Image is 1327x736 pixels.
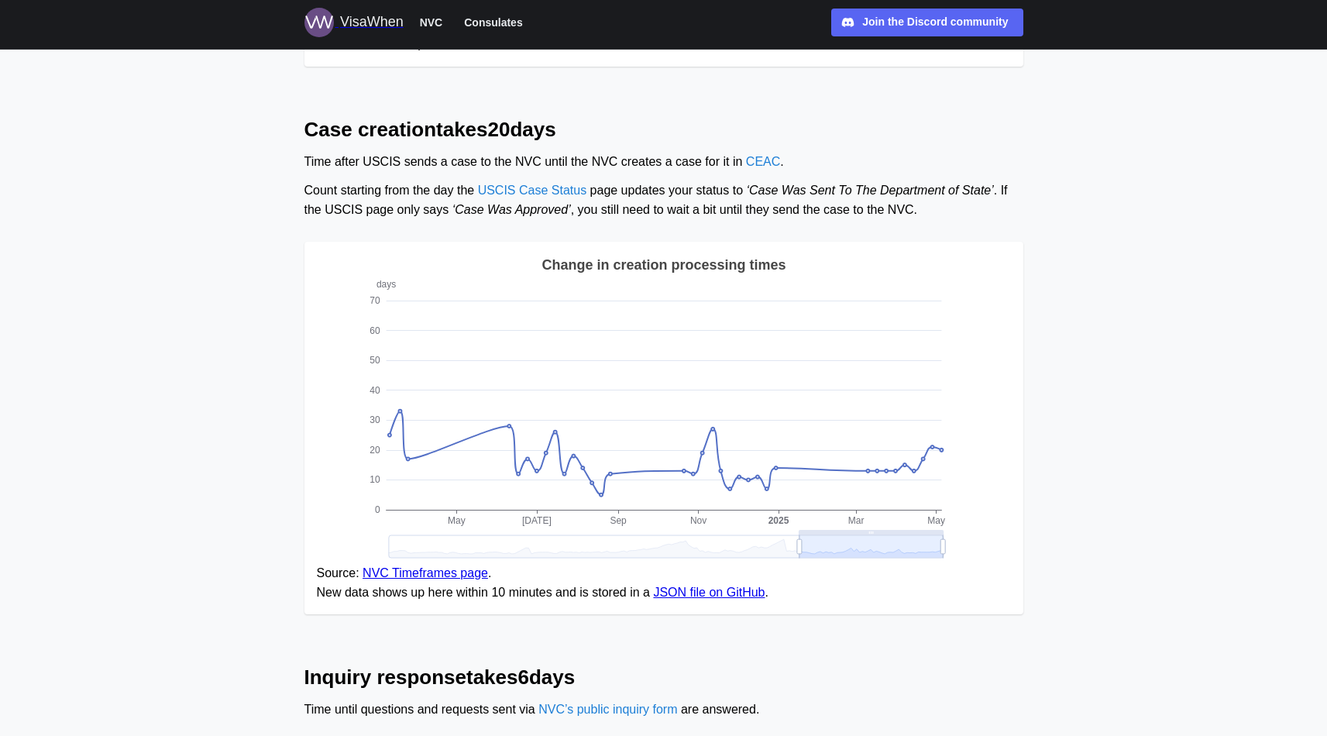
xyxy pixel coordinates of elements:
text: Change in creation processing times [541,257,786,273]
a: USCIS Case Status [478,184,587,197]
a: Join the Discord community [831,9,1023,36]
div: Time until questions and requests sent via are answered. [304,700,1023,720]
h2: Inquiry response takes 6 days [304,664,1023,691]
button: NVC [413,12,450,33]
text: days [376,279,395,290]
text: 10 [370,474,380,485]
text: 2025 [768,515,789,526]
span: NVC [420,13,443,32]
text: 60 [370,325,380,335]
a: Logo for VisaWhen VisaWhen [304,8,404,37]
text: 50 [370,355,380,366]
text: 70 [370,295,380,306]
figcaption: Source: . New data shows up here within 10 minutes and is stored in a . [317,564,1011,603]
h2: Case creation takes 20 days [304,116,1023,143]
text: Mar [847,515,864,526]
a: NVC’s public inquiry form [538,703,677,716]
a: CEAC [746,155,780,168]
text: [DATE] [522,515,552,526]
text: 30 [370,414,380,425]
div: Count starting from the day the page updates your status to . If the USCIS page only says , you s... [304,181,1023,220]
text: 40 [370,384,380,395]
text: 0 [374,504,380,515]
span: ‘Case Was Sent To The Department of State’ [747,184,994,197]
text: May [448,515,466,526]
div: VisaWhen [340,12,404,33]
img: Logo for VisaWhen [304,8,334,37]
text: 20 [370,445,380,456]
span: Consulates [464,13,522,32]
span: ‘Case Was Approved’ [452,203,571,216]
text: Sep [610,515,627,526]
button: Consulates [457,12,529,33]
a: NVC Timeframes page [363,566,488,580]
div: Time after USCIS sends a case to the NVC until the NVC creates a case for it in . [304,153,1023,172]
a: JSON file on GitHub [653,586,765,599]
text: Nov [689,515,706,526]
text: May [927,515,945,526]
div: Join the Discord community [862,14,1008,31]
